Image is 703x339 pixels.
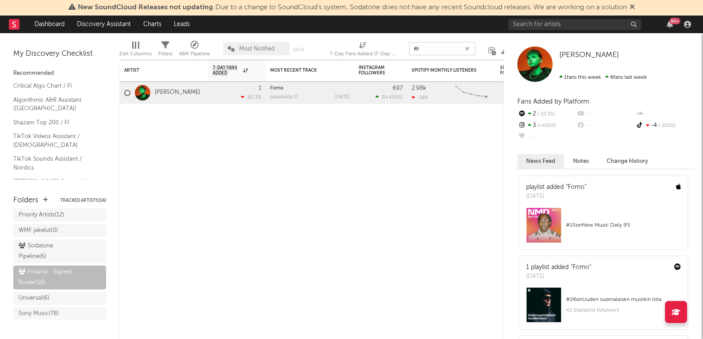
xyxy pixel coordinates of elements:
[158,49,172,59] div: Filters
[13,118,97,127] a: Shazam Top 200 / FI
[13,307,106,320] a: Sony Music(78)
[526,183,586,192] div: playlist added
[576,120,635,131] div: --
[13,195,38,206] div: Folders
[520,287,688,329] a: #26onUuden suomalaisen musiikin lista42.5kplaylist followers
[124,68,191,73] div: Artist
[19,199,81,220] div: Nordic Export Priority Artists ( 12 )
[359,65,390,76] div: Instagram Followers
[657,123,676,128] span: -200 %
[508,19,641,30] input: Search for artists
[239,46,275,52] span: Most Notified
[385,95,401,100] span: +400 %
[526,272,591,281] div: [DATE]
[270,86,350,91] div: Fomo
[635,120,694,131] div: -4
[13,81,97,91] a: Critical Algo Chart / FI
[329,49,396,59] div: 7-Day Fans Added (7-Day Fans Added)
[375,94,403,100] div: ( )
[451,82,491,104] svg: Chart title
[168,15,196,33] a: Leads
[566,220,681,231] div: # 15 on New Music Daily (FI)
[13,266,106,289] a: Finland - Signed Roster(55)
[119,38,152,63] div: Edit Columns
[60,198,106,203] button: Tracked Artists(14)
[158,38,172,63] div: Filters
[393,85,403,91] div: 697
[155,89,200,96] a: [PERSON_NAME]
[576,108,635,120] div: --
[19,241,81,262] div: Sodatone Pipeline ( 6 )
[517,98,589,105] span: Fans Added by Platform
[517,120,576,131] div: 3
[566,305,681,316] div: 42.5k playlist followers
[270,86,283,91] a: Fomo
[270,95,298,100] div: popularity: 17
[13,224,106,237] a: WMF jakelut(0)
[559,51,619,59] span: [PERSON_NAME]
[13,292,106,305] a: Universal(6)
[517,131,576,143] div: --
[179,49,210,59] div: A&R Pipeline
[13,49,106,59] div: My Discovery Checklist
[137,15,168,33] a: Charts
[559,75,647,80] span: 6 fans last week
[78,4,627,11] span: : Due to a change to SoundCloud's system, Sodatone does not have any recent Soundcloud releases. ...
[71,15,137,33] a: Discovery Assistant
[13,154,97,172] a: TikTok Sounds Assistant / Nordics
[566,184,586,190] a: "Fomo"
[13,239,106,263] a: Sodatone Pipeline(6)
[517,108,576,120] div: 2
[630,4,635,11] span: Dismiss
[559,51,619,60] a: [PERSON_NAME]
[559,75,601,80] span: 1 fans this week
[571,264,591,270] a: "Fomo"
[412,85,426,91] div: 2.98k
[293,47,304,52] button: Save
[19,267,81,288] div: Finland - Signed Roster ( 55 )
[526,263,591,272] div: 1 playlist added
[536,112,555,117] span: -33.3 %
[412,95,428,100] div: -188
[19,293,50,304] div: Universal ( 6 )
[13,177,97,195] a: [PERSON_NAME] Assistant / Nordics
[635,108,694,120] div: --
[412,68,478,73] div: Spotify Monthly Listeners
[28,15,71,33] a: Dashboard
[667,21,673,28] button: 99+
[213,65,241,76] span: 7-Day Fans Added
[329,38,396,63] div: 7-Day Fans Added (7-Day Fans Added)
[13,198,106,222] a: Nordic Export Priority Artists(12)
[119,49,152,59] div: Edit Columns
[270,68,336,73] div: Most Recent Track
[381,95,384,100] span: 3
[13,68,106,79] div: Recommended
[566,294,681,305] div: # 26 on Uuden suomalaisen musiikin lista
[241,94,261,100] div: -83.3 %
[500,65,531,76] div: Spotify Followers
[598,154,657,169] button: Change History
[13,131,97,150] a: TikTok Videos Assistant / [DEMOGRAPHIC_DATA]
[520,208,688,250] a: #15onNew Music Daily (FI)
[409,42,475,55] input: Search...
[78,4,213,11] span: New SoundCloud Releases not updating
[19,308,59,319] div: Sony Music ( 78 )
[13,95,97,113] a: Algorithmic A&R Assistant ([GEOGRAPHIC_DATA])
[564,154,598,169] button: Notes
[536,123,556,128] span: +400 %
[669,18,680,24] div: 99 +
[19,225,58,236] div: WMF jakelut ( 0 )
[526,192,586,201] div: [DATE]
[517,154,564,169] button: News Feed
[179,38,210,63] div: A&R Pipeline
[335,95,350,100] div: [DATE]
[259,85,261,91] div: 1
